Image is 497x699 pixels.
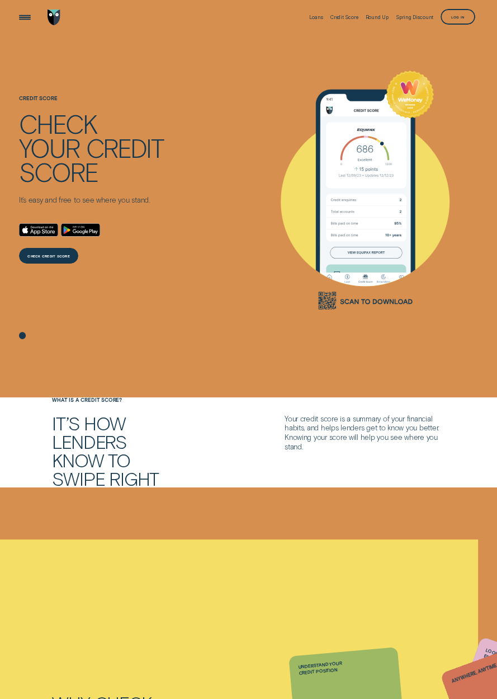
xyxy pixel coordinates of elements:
[19,96,164,111] h1: Credit Score
[365,15,388,20] div: Round Up
[396,15,434,20] div: Spring Discount
[19,223,58,237] a: Download on the App Store
[19,135,80,159] div: your
[61,223,100,237] a: Android App on Google Play
[282,414,448,452] div: Your credit score is a summary of your financial habits, and helps lenders get to know you better...
[330,15,358,20] div: Credit Score
[19,111,97,135] div: Check
[49,397,182,404] h4: What is a Credit Score?
[52,414,212,488] h2: It’s how lenders know to swipe right
[309,15,323,20] div: Loans
[19,111,164,184] h4: Check your credit score
[19,248,78,264] a: CHECK CREDIT SCORE
[441,9,475,25] button: Log in
[19,159,98,184] div: score
[17,10,32,25] button: Open Menu
[86,135,164,159] div: credit
[19,195,164,205] p: It’s easy and free to see where you stand.
[48,10,60,25] img: Wisr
